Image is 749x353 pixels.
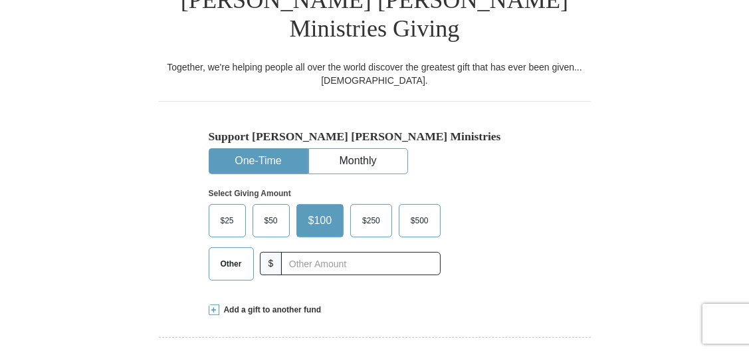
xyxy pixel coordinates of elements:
[159,60,591,87] div: Together, we're helping people all over the world discover the greatest gift that has ever been g...
[214,254,249,274] span: Other
[309,149,407,174] button: Monthly
[302,211,339,231] span: $100
[260,252,282,275] span: $
[214,211,241,231] span: $25
[209,130,541,144] h5: Support [PERSON_NAME] [PERSON_NAME] Ministries
[219,304,322,316] span: Add a gift to another fund
[209,149,308,174] button: One-Time
[281,252,440,275] input: Other Amount
[258,211,284,231] span: $50
[404,211,435,231] span: $500
[356,211,387,231] span: $250
[209,189,291,198] strong: Select Giving Amount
